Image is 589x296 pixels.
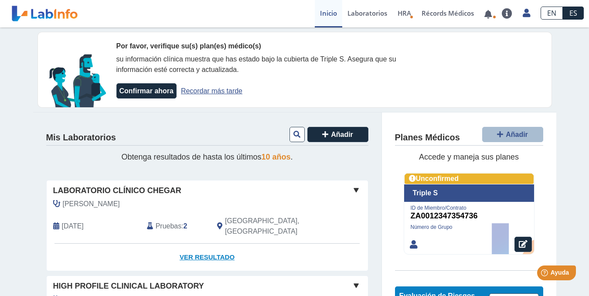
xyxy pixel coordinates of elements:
[156,221,181,231] span: Pruebas
[419,153,519,161] span: Accede y maneja sus planes
[116,41,426,51] div: Por favor, verifique su(s) plan(es) médico(s)
[46,133,116,143] h4: Mis Laboratorios
[506,131,528,138] span: Añadir
[398,9,411,17] span: HRA
[482,127,543,142] button: Añadir
[63,199,120,209] span: Rios Gonzalez, Felix
[563,7,584,20] a: ES
[511,262,579,286] iframe: Help widget launcher
[395,133,460,143] h4: Planes Médicos
[53,280,204,292] span: High Profile Clinical Laboratory
[541,7,563,20] a: EN
[140,216,211,237] div: :
[184,222,187,230] b: 2
[225,216,321,237] span: Rio Grande, PR
[116,83,177,99] button: Confirmar ahora
[181,87,242,95] a: Recordar más tarde
[53,185,181,197] span: Laboratorio Clínico Chegar
[116,55,396,73] span: su información clínica muestra que has estado bajo la cubierta de Triple S. Asegura que su inform...
[121,153,293,161] span: Obtenga resultados de hasta los últimos .
[62,221,84,231] span: 2025-04-25
[262,153,291,161] span: 10 años
[47,244,368,271] a: Ver Resultado
[307,127,368,142] button: Añadir
[331,131,353,138] span: Añadir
